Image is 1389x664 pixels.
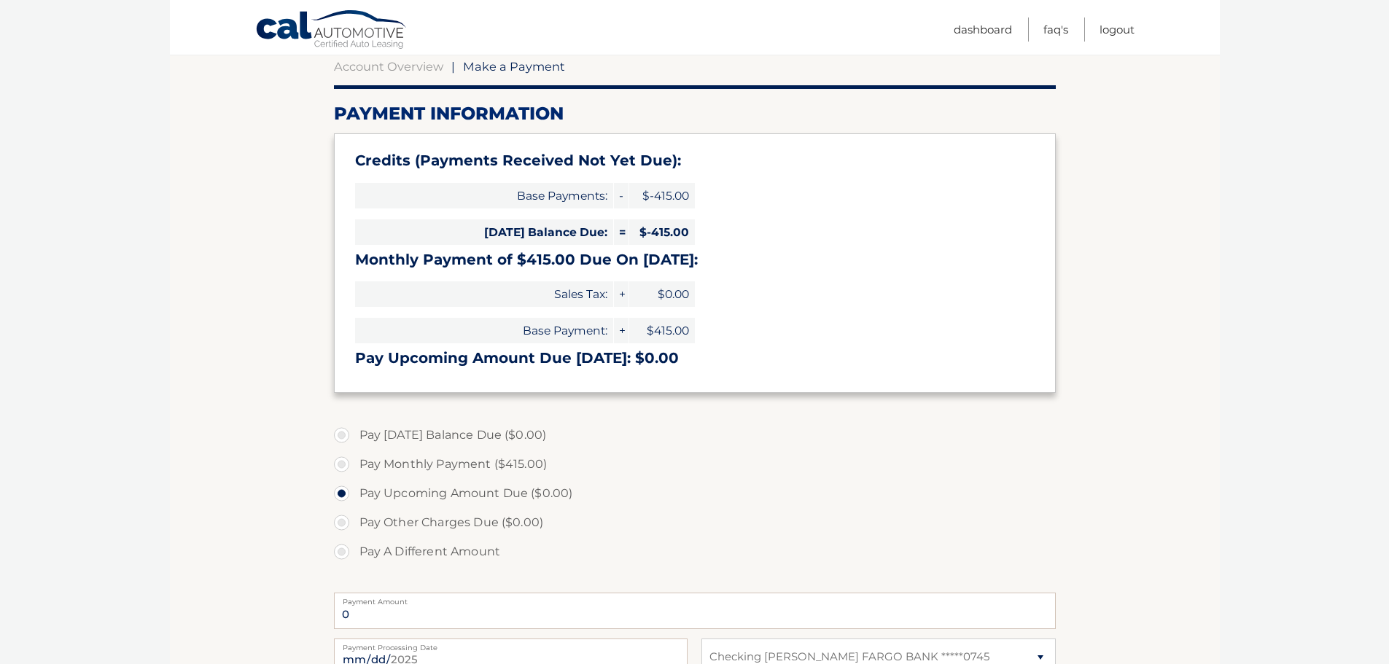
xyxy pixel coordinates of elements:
span: [DATE] Balance Due: [355,219,613,245]
span: $0.00 [629,281,695,307]
span: | [451,59,455,74]
label: Pay A Different Amount [334,537,1056,566]
label: Payment Processing Date [334,638,688,650]
h3: Credits (Payments Received Not Yet Due): [355,152,1035,170]
input: Payment Amount [334,593,1056,629]
span: Base Payment: [355,318,613,343]
span: $-415.00 [629,183,695,208]
label: Pay Other Charges Due ($0.00) [334,508,1056,537]
label: Pay Upcoming Amount Due ($0.00) [334,479,1056,508]
span: + [614,281,629,307]
span: Make a Payment [463,59,565,74]
a: Account Overview [334,59,443,74]
a: FAQ's [1043,17,1068,42]
a: Logout [1100,17,1135,42]
h3: Pay Upcoming Amount Due [DATE]: $0.00 [355,349,1035,367]
label: Payment Amount [334,593,1056,604]
a: Dashboard [954,17,1012,42]
span: - [614,183,629,208]
span: + [614,318,629,343]
h2: Payment Information [334,103,1056,125]
a: Cal Automotive [255,9,408,52]
span: $415.00 [629,318,695,343]
label: Pay [DATE] Balance Due ($0.00) [334,421,1056,450]
span: $-415.00 [629,219,695,245]
span: = [614,219,629,245]
label: Pay Monthly Payment ($415.00) [334,450,1056,479]
span: Base Payments: [355,183,613,208]
span: Sales Tax: [355,281,613,307]
h3: Monthly Payment of $415.00 Due On [DATE]: [355,251,1035,269]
